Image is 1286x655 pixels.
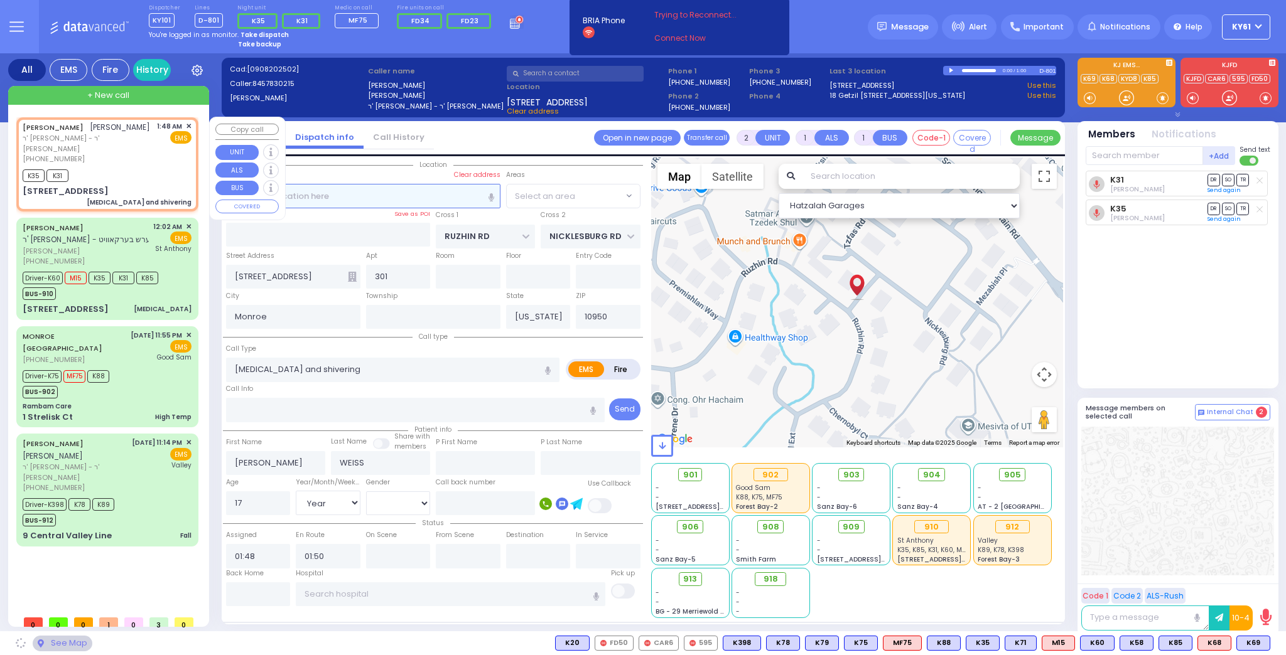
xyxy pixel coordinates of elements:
span: [STREET_ADDRESS][PERSON_NAME] [897,555,1016,564]
label: [PERSON_NAME] [368,80,502,91]
a: KJFD [1184,74,1204,83]
a: FD50 [1249,74,1270,83]
a: 18 Getzil [STREET_ADDRESS][US_STATE] [829,90,965,101]
button: Code 2 [1111,588,1143,604]
div: High Temp [155,412,192,422]
span: Sanz Bay-6 [817,502,857,511]
span: K35 [252,16,265,26]
span: [PERSON_NAME] [23,246,149,257]
span: 0 [74,617,93,627]
span: 1 [99,617,118,627]
div: 595 [684,636,718,651]
div: ALS [1042,636,1075,651]
span: Forest Bay-3 [978,555,1020,564]
button: Send [609,398,640,420]
label: Cross 2 [541,210,566,220]
span: DR [1208,174,1220,186]
img: Google [654,431,696,447]
span: Help [1186,21,1202,33]
span: - [656,545,659,555]
div: FD50 [595,636,634,651]
span: Other building occupants [348,272,357,282]
input: Search member [1086,146,1203,165]
label: P First Name [436,437,477,447]
label: ZIP [576,291,585,301]
label: Apt [366,251,377,261]
span: - [736,545,740,555]
span: KY101 [149,13,175,28]
a: [STREET_ADDRESS] [829,80,894,91]
span: Valley [978,536,998,545]
span: 913 [683,573,697,585]
span: Berish Feldman [1110,213,1165,223]
span: BRIA Phone [583,15,625,26]
span: K85 [136,272,158,284]
span: ✕ [186,437,192,448]
span: [PHONE_NUMBER] [23,482,85,493]
button: Transfer call [684,130,730,146]
div: K20 [555,636,590,651]
span: K78 [68,498,90,511]
div: / [1013,63,1015,78]
div: - [736,588,805,597]
span: Yisroel Feldman [1110,184,1165,194]
a: Use this [1027,90,1056,101]
small: Share with [394,432,430,441]
span: Phone 1 [668,66,745,77]
div: Rambam Care [23,402,72,411]
div: [MEDICAL_DATA] [134,304,192,314]
div: JOEL WEISS [846,265,868,302]
span: K35, K85, K31, K60, M15 [897,545,968,555]
img: red-radio-icon.svg [644,640,651,646]
span: Patient info [408,425,458,434]
a: [PERSON_NAME] [23,122,84,132]
span: St Anthony [155,244,192,253]
label: Room [436,251,455,261]
span: 918 [764,573,778,585]
input: Search hospital [296,582,605,606]
span: Valley [171,461,192,470]
span: Important [1024,21,1064,33]
a: 595 [1229,74,1248,83]
span: K89 [92,498,114,511]
span: + New call [87,89,129,102]
div: BLS [927,636,961,651]
label: Street Address [226,251,274,261]
span: Status [416,518,450,528]
input: Search a contact [507,66,644,82]
span: - [978,493,981,502]
a: Send again [1208,215,1241,223]
label: Cross 1 [436,210,458,220]
button: KY61 [1222,14,1270,40]
a: Open in new page [594,130,681,146]
button: UNIT [215,145,259,160]
label: Caller name [368,66,502,77]
span: [0908202502] [247,64,299,74]
span: BUS-910 [23,287,56,300]
label: Destination [506,530,544,540]
a: Use this [1027,80,1056,91]
div: [STREET_ADDRESS] [23,303,109,316]
label: Lines [195,4,223,12]
strong: Take backup [238,40,281,49]
span: SO [1222,174,1235,186]
label: Assigned [226,530,257,540]
label: On Scene [366,530,397,540]
label: Areas [506,170,525,180]
div: All [8,59,46,81]
label: In Service [576,530,608,540]
a: Send again [1208,186,1241,194]
span: ר' [PERSON_NAME] - ר' [PERSON_NAME] [23,462,127,482]
span: - [656,536,659,545]
span: Forest Bay-2 [736,502,778,511]
div: [MEDICAL_DATA] and shivering [87,198,192,207]
label: Location [507,82,664,92]
span: [PHONE_NUMBER] [23,154,85,164]
span: BUS-912 [23,514,56,526]
span: 901 [683,469,698,481]
img: comment-alt.png [1198,410,1204,416]
div: BLS [555,636,590,651]
label: Turn off text [1240,154,1260,167]
span: Internal Chat [1207,408,1253,417]
span: K31 [296,16,308,26]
